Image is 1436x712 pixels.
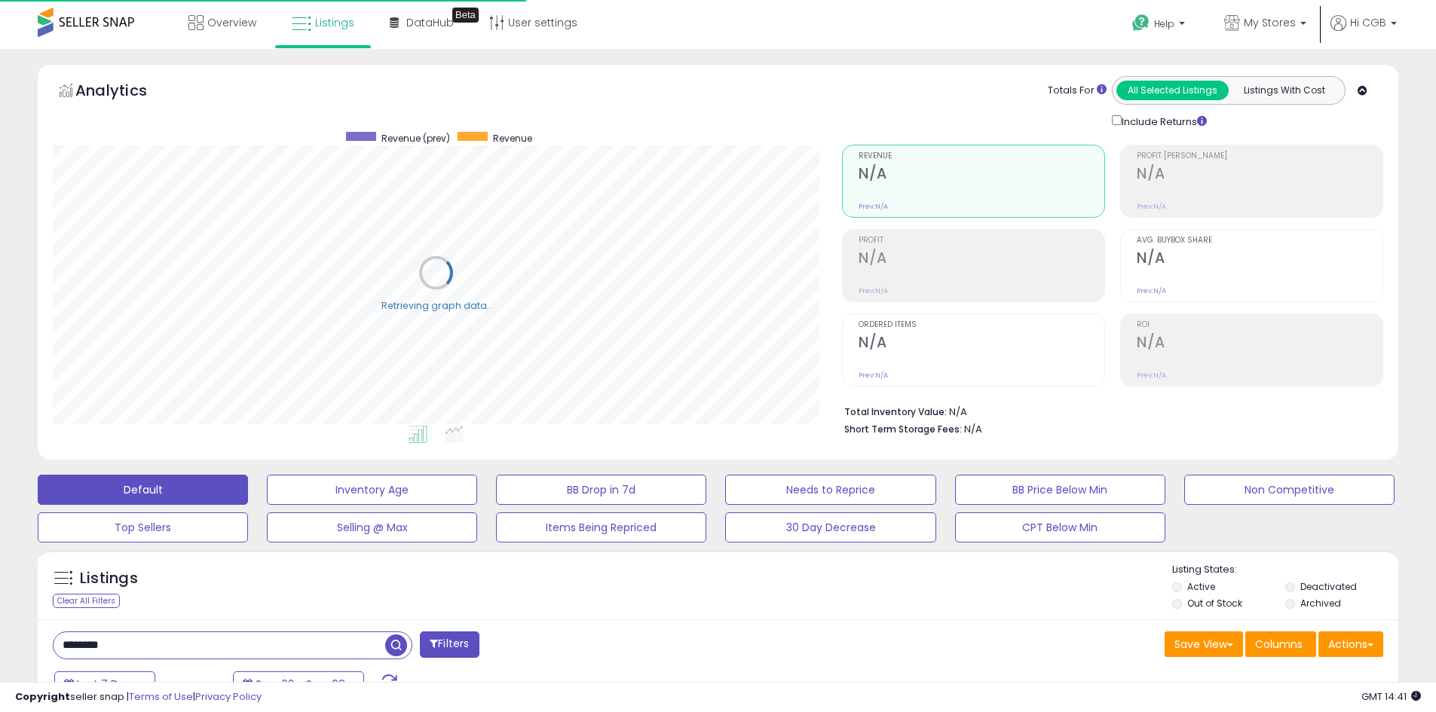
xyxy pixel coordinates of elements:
[207,15,256,30] span: Overview
[1048,84,1107,98] div: Totals For
[1120,2,1200,49] a: Help
[1165,631,1243,657] button: Save View
[315,15,354,30] span: Listings
[158,678,227,692] span: Compared to:
[381,298,491,312] div: Retrieving graph data..
[725,475,935,505] button: Needs to Reprice
[38,512,248,542] button: Top Sellers
[75,80,176,105] h5: Analytics
[1255,637,1303,652] span: Columns
[1300,597,1341,610] label: Archived
[1172,563,1398,577] p: Listing States:
[38,475,248,505] button: Default
[77,677,136,692] span: Last 7 Days
[1184,475,1395,505] button: Non Competitive
[859,165,1104,185] h2: N/A
[406,15,454,30] span: DataHub
[195,689,262,704] a: Privacy Policy
[1244,15,1296,30] span: My Stores
[844,423,962,435] b: Short Term Storage Fees:
[859,321,1104,329] span: Ordered Items
[1116,81,1229,100] button: All Selected Listings
[844,402,1372,420] li: N/A
[1131,14,1150,32] i: Get Help
[1187,580,1215,593] label: Active
[233,671,364,697] button: Sep-02 - Sep-08
[496,512,706,542] button: Items Being Repriced
[859,152,1104,160] span: Revenue
[964,422,982,436] span: N/A
[1300,580,1357,593] label: Deactivated
[1187,597,1242,610] label: Out of Stock
[80,568,138,589] h5: Listings
[859,249,1104,270] h2: N/A
[1137,371,1166,380] small: Prev: N/A
[452,8,479,23] div: Tooltip anchor
[1101,112,1225,130] div: Include Returns
[1137,249,1382,270] h2: N/A
[53,594,120,608] div: Clear All Filters
[859,237,1104,245] span: Profit
[955,475,1165,505] button: BB Price Below Min
[1137,334,1382,354] h2: N/A
[1137,152,1382,160] span: Profit [PERSON_NAME]
[1137,165,1382,185] h2: N/A
[859,286,888,295] small: Prev: N/A
[1154,17,1174,30] span: Help
[1137,202,1166,211] small: Prev: N/A
[496,475,706,505] button: BB Drop in 7d
[859,334,1104,354] h2: N/A
[859,371,888,380] small: Prev: N/A
[15,689,70,704] strong: Copyright
[844,405,947,418] b: Total Inventory Value:
[1245,631,1316,657] button: Columns
[1137,321,1382,329] span: ROI
[1361,689,1421,704] span: 2025-09-16 14:41 GMT
[955,512,1165,542] button: CPT Below Min
[1137,237,1382,245] span: Avg. Buybox Share
[1228,81,1340,100] button: Listings With Cost
[267,475,477,505] button: Inventory Age
[859,202,888,211] small: Prev: N/A
[1137,286,1166,295] small: Prev: N/A
[267,512,477,542] button: Selling @ Max
[256,677,345,692] span: Sep-02 - Sep-08
[129,689,193,704] a: Terms of Use
[15,690,262,704] div: seller snap | |
[1330,15,1397,49] a: Hi CGB
[54,671,155,697] button: Last 7 Days
[1350,15,1386,30] span: Hi CGB
[1318,631,1383,657] button: Actions
[420,631,479,658] button: Filters
[725,512,935,542] button: 30 Day Decrease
